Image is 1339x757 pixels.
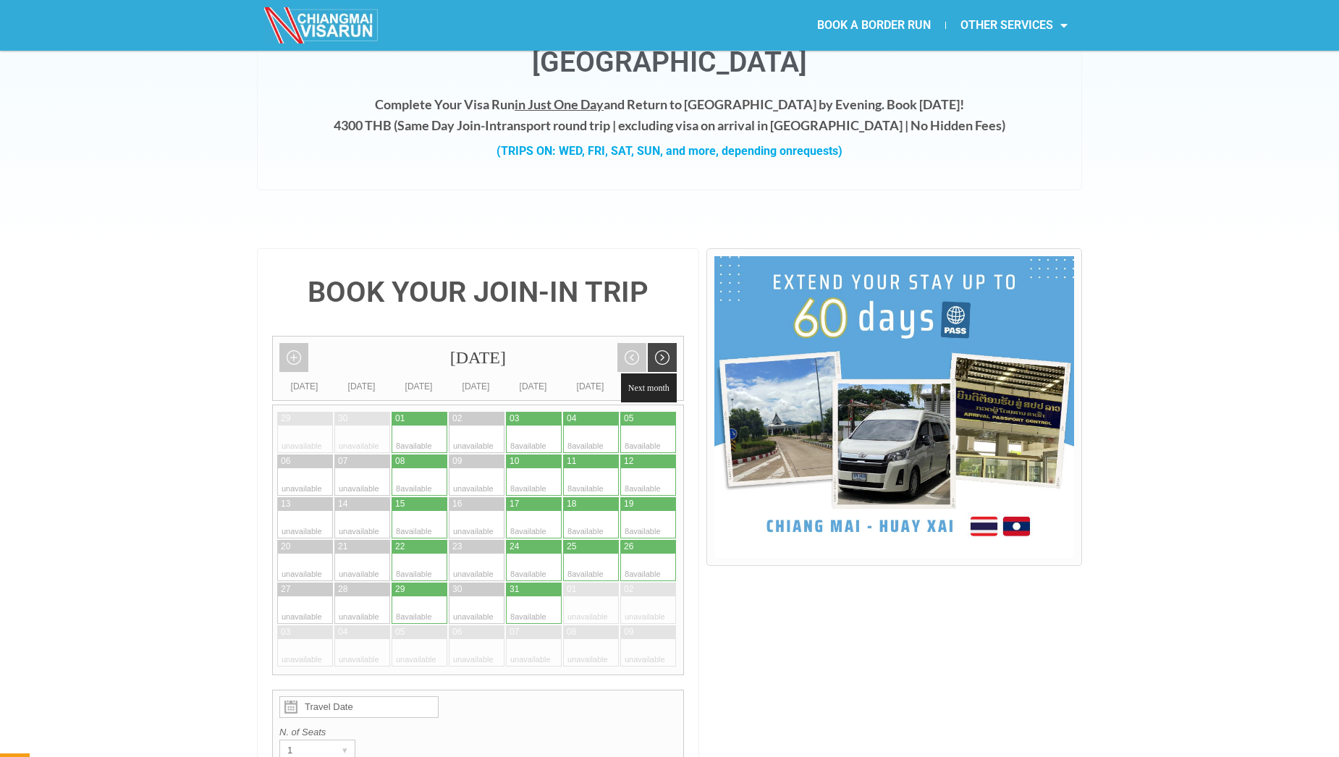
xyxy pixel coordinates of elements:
div: 08 [395,455,405,468]
div: 20 [281,541,290,553]
h4: BOOK YOUR JOIN-IN TRIP [272,278,684,307]
div: 02 [452,413,462,425]
div: 30 [452,583,462,596]
span: Next month [621,373,677,402]
div: [DATE] [276,379,333,394]
div: 03 [281,626,290,638]
strong: (TRIPS ON: WED, FRI, SAT, SUN, and more, depending on [497,144,842,158]
div: 16 [452,498,462,510]
span: in Just One Day [515,96,604,112]
div: 29 [395,583,405,596]
div: 10 [510,455,519,468]
div: 08 [567,626,576,638]
nav: Menu [669,9,1082,42]
div: [DATE] [504,379,562,394]
div: 17 [510,498,519,510]
div: [DATE] [333,379,390,394]
div: 26 [624,541,633,553]
div: [DATE] [447,379,504,394]
div: 29 [281,413,290,425]
div: 28 [338,583,347,596]
div: 13 [281,498,290,510]
div: 06 [452,626,462,638]
div: 31 [510,583,519,596]
a: OTHER SERVICES [946,9,1082,42]
div: 19 [624,498,633,510]
h4: Complete Your Visa Run and Return to [GEOGRAPHIC_DATA] by Evening. Book [DATE]! 4300 THB ( transp... [272,94,1067,136]
div: 04 [567,413,576,425]
div: [DATE] [390,379,447,394]
span: requests) [793,144,842,158]
div: [DATE] [562,379,619,394]
div: 03 [510,413,519,425]
div: 05 [624,413,633,425]
div: 12 [624,455,633,468]
div: 02 [624,583,633,596]
div: 21 [338,541,347,553]
div: 18 [567,498,576,510]
div: 27 [281,583,290,596]
div: 01 [567,583,576,596]
div: 07 [338,455,347,468]
div: 05 [395,626,405,638]
a: Next month [648,343,677,372]
a: BOOK A BORDER RUN [803,9,945,42]
div: 04 [338,626,347,638]
div: 14 [338,498,347,510]
div: [DATE] [619,379,676,394]
div: 24 [510,541,519,553]
div: 09 [624,626,633,638]
div: 23 [452,541,462,553]
div: [DATE] [273,337,683,379]
div: 22 [395,541,405,553]
div: 25 [567,541,576,553]
div: 11 [567,455,576,468]
label: N. of Seats [279,725,677,740]
div: 15 [395,498,405,510]
div: 07 [510,626,519,638]
div: 09 [452,455,462,468]
strong: Same Day Join-In [397,117,497,133]
div: 06 [281,455,290,468]
div: 30 [338,413,347,425]
div: 01 [395,413,405,425]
